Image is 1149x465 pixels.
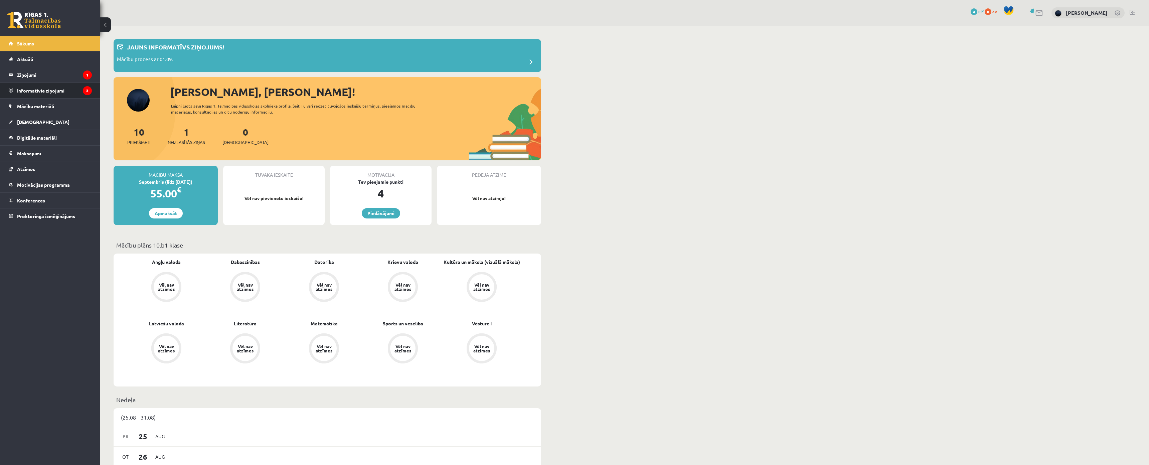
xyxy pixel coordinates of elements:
span: Motivācijas programma [17,182,70,188]
span: mP [978,8,984,14]
p: Vēl nav atzīmju! [440,195,538,202]
a: 4 mP [971,8,984,14]
span: Mācību materiāli [17,103,54,109]
a: Vēl nav atzīmes [363,272,442,303]
div: 4 [330,185,432,201]
a: Datorika [314,259,334,266]
span: 0 [985,8,991,15]
div: Motivācija [330,166,432,178]
i: 1 [83,70,92,80]
a: Atzīmes [9,161,92,177]
a: Jauns informatīvs ziņojums! Mācību process ar 01.09. [117,42,538,69]
a: Kultūra un māksla (vizuālā māksla) [444,259,520,266]
a: [DEMOGRAPHIC_DATA] [9,114,92,130]
a: Konferences [9,193,92,208]
div: Vēl nav atzīmes [157,283,176,291]
span: Pr [119,431,133,442]
a: 0 xp [985,8,1000,14]
span: Konferences [17,197,45,203]
div: Vēl nav atzīmes [472,283,491,291]
a: Proktoringa izmēģinājums [9,208,92,224]
a: Digitālie materiāli [9,130,92,145]
p: Mācību plāns 10.b1 klase [116,241,538,250]
div: (25.08 - 31.08) [114,408,541,426]
a: Dabaszinības [231,259,260,266]
div: 55.00 [114,185,218,201]
span: € [177,185,181,194]
a: 10Priekšmeti [127,126,150,146]
span: Ot [119,452,133,462]
span: [DEMOGRAPHIC_DATA] [222,139,269,146]
span: Proktoringa izmēģinājums [17,213,75,219]
div: Vēl nav atzīmes [393,283,412,291]
a: Literatūra [234,320,257,327]
a: Aktuāli [9,51,92,67]
div: [PERSON_NAME], [PERSON_NAME]! [170,84,541,100]
div: Mācību maksa [114,166,218,178]
a: Vēl nav atzīmes [442,272,521,303]
div: Vēl nav atzīmes [236,283,255,291]
a: Vēl nav atzīmes [285,272,363,303]
a: Krievu valoda [387,259,418,266]
span: Priekšmeti [127,139,150,146]
div: Pēdējā atzīme [437,166,541,178]
p: Mācību process ar 01.09. [117,55,173,65]
div: Vēl nav atzīmes [315,344,333,353]
a: Vēl nav atzīmes [363,333,442,365]
a: Sākums [9,36,92,51]
a: Mācību materiāli [9,99,92,114]
a: Vēl nav atzīmes [206,333,285,365]
p: Jauns informatīvs ziņojums! [127,42,224,51]
div: Vēl nav atzīmes [236,344,255,353]
a: Ziņojumi1 [9,67,92,83]
a: 1Neizlasītās ziņas [168,126,205,146]
span: Aug [153,431,167,442]
span: 25 [133,431,153,442]
span: Digitālie materiāli [17,135,57,141]
div: Vēl nav atzīmes [315,283,333,291]
div: Vēl nav atzīmes [393,344,412,353]
span: 4 [971,8,977,15]
legend: Maksājumi [17,146,92,161]
a: Matemātika [311,320,338,327]
div: Tuvākā ieskaite [223,166,325,178]
span: 26 [133,451,153,462]
legend: Informatīvie ziņojumi [17,83,92,98]
a: Rīgas 1. Tālmācības vidusskola [7,12,61,28]
div: Vēl nav atzīmes [157,344,176,353]
p: Nedēļa [116,395,538,404]
span: Sākums [17,40,34,46]
p: Vēl nav pievienotu ieskaišu! [226,195,321,202]
a: Sports un veselība [383,320,423,327]
div: Laipni lūgts savā Rīgas 1. Tālmācības vidusskolas skolnieka profilā. Šeit Tu vari redzēt tuvojošo... [171,103,428,115]
span: xp [992,8,997,14]
a: Vēl nav atzīmes [285,333,363,365]
a: Vēl nav atzīmes [442,333,521,365]
i: 3 [83,86,92,95]
a: Vēl nav atzīmes [206,272,285,303]
legend: Ziņojumi [17,67,92,83]
a: Motivācijas programma [9,177,92,192]
a: Piedāvājumi [362,208,400,218]
a: Vēl nav atzīmes [127,272,206,303]
span: Aug [153,452,167,462]
a: Angļu valoda [152,259,181,266]
a: 0[DEMOGRAPHIC_DATA] [222,126,269,146]
span: Neizlasītās ziņas [168,139,205,146]
a: Informatīvie ziņojumi3 [9,83,92,98]
a: Vēsture I [472,320,492,327]
span: Aktuāli [17,56,33,62]
a: Vēl nav atzīmes [127,333,206,365]
a: Maksājumi [9,146,92,161]
span: Atzīmes [17,166,35,172]
span: [DEMOGRAPHIC_DATA] [17,119,69,125]
div: Vēl nav atzīmes [472,344,491,353]
div: Septembris (līdz [DATE]) [114,178,218,185]
a: [PERSON_NAME] [1066,9,1108,16]
a: Apmaksāt [149,208,183,218]
img: Nikolass Karpjuks [1055,10,1061,17]
a: Latviešu valoda [149,320,184,327]
div: Tev pieejamie punkti [330,178,432,185]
